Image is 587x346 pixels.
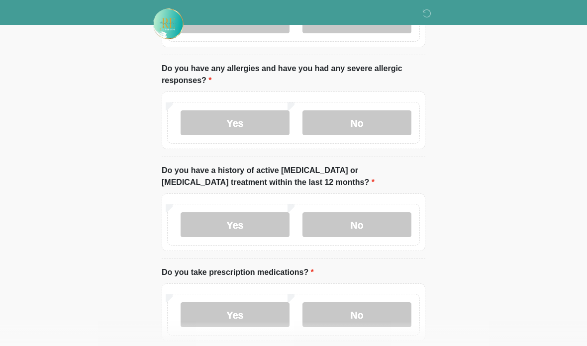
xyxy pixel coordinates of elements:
label: No [302,212,411,237]
label: Do you have any allergies and have you had any severe allergic responses? [162,63,425,86]
img: Rehydrate Aesthetics & Wellness Logo [152,7,185,40]
label: Do you take prescription medications? [162,266,314,278]
label: Yes [181,110,290,135]
label: Yes [181,302,290,327]
label: Yes [181,212,290,237]
label: No [302,110,411,135]
label: No [302,302,411,327]
label: Do you have a history of active [MEDICAL_DATA] or [MEDICAL_DATA] treatment within the last 12 mon... [162,165,425,188]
